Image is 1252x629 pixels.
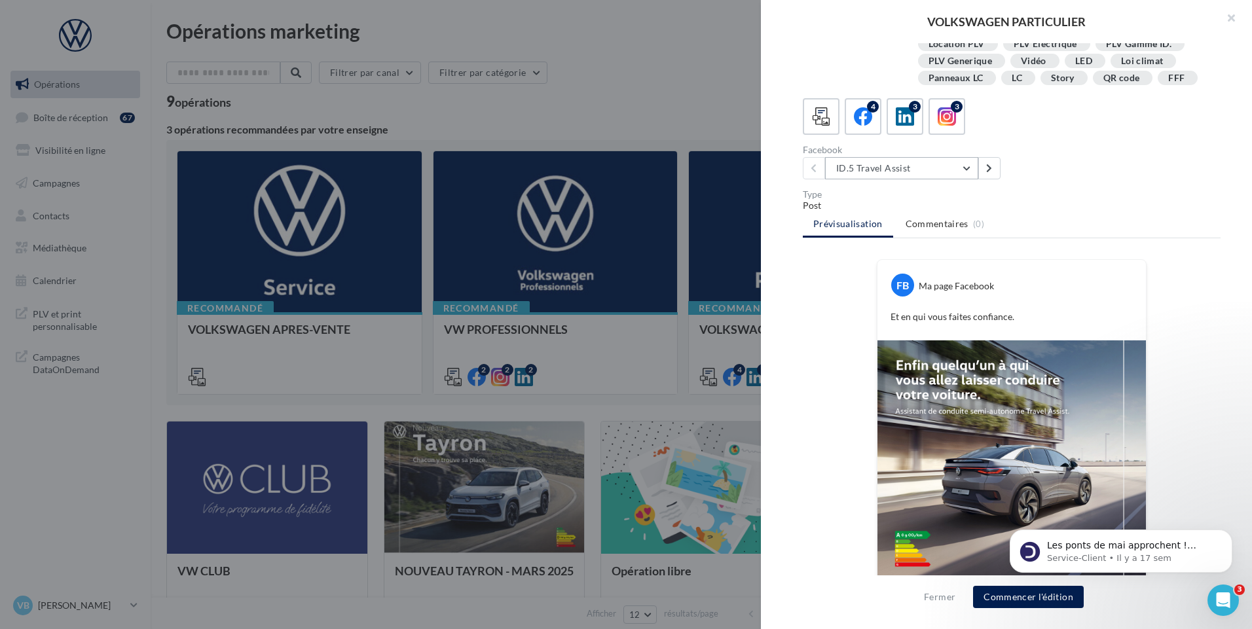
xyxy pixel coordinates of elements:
div: LC [1012,73,1022,83]
iframe: Intercom notifications message [990,447,1252,594]
p: Les ponts de mai approchent ! Pensez à mettre à jour vos horaires pour éviter toute confusion côt... [57,92,226,105]
div: Story [1051,73,1075,83]
div: Facebook [803,145,1006,154]
div: VOLKSWAGEN PARTICULIER [782,16,1231,27]
span: (0) [973,219,984,229]
div: Loi climat [1121,56,1164,66]
div: FB [891,274,914,297]
div: Post [803,199,1221,212]
p: Message from Service-Client, sent Il y a 17 sem [57,105,226,117]
div: 3 [909,101,921,113]
button: Commencer l'édition [973,586,1084,608]
button: ID.5 Travel Assist [825,157,978,179]
div: QR code [1103,73,1139,83]
div: PLV Generique [929,56,993,66]
div: FFF [1168,73,1185,83]
div: 3 [951,101,963,113]
div: Panneaux LC [929,73,984,83]
span: 3 [1234,584,1245,595]
div: PLV Gamme ID. [1106,39,1172,49]
div: 4 [867,101,879,113]
div: PLV Electrique [1014,39,1077,49]
iframe: Intercom live chat [1207,584,1239,616]
div: Ma page Facebook [919,279,994,293]
div: Type [803,190,1221,199]
div: LED [1075,56,1092,66]
img: Profile image for Service-Client [29,94,50,115]
div: message notification from Service-Client, Il y a 17 sem. Les ponts de mai approchent ! Pensez à m... [20,82,242,126]
button: Fermer [919,589,961,605]
span: Commentaires [906,217,968,230]
div: Vidéo [1021,56,1046,66]
p: Et en qui vous faites confiance. [891,310,1133,323]
div: Location PLV [929,39,985,49]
